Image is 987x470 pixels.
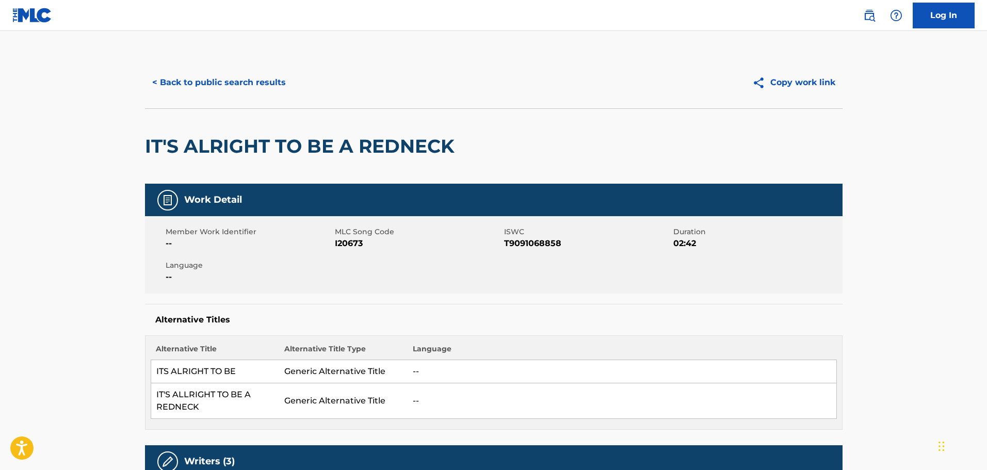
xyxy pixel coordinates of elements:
h5: Work Detail [184,194,242,206]
img: MLC Logo [12,8,52,23]
span: Duration [673,226,840,237]
span: Language [166,260,332,271]
span: I20673 [335,237,501,250]
span: MLC Song Code [335,226,501,237]
a: Public Search [859,5,880,26]
span: Member Work Identifier [166,226,332,237]
h5: Alternative Titles [155,315,832,325]
td: ITS ALRIGHT TO BE [151,360,279,383]
img: Work Detail [161,194,174,206]
td: Generic Alternative Title [279,383,408,419]
button: < Back to public search results [145,70,293,95]
button: Copy work link [745,70,843,95]
td: -- [408,383,836,419]
span: T9091068858 [504,237,671,250]
img: search [863,9,876,22]
th: Alternative Title [151,344,279,360]
h2: IT'S ALRIGHT TO BE A REDNECK [145,135,460,158]
h5: Writers (3) [184,456,235,467]
td: IT'S ALLRIGHT TO BE A REDNECK [151,383,279,419]
span: -- [166,271,332,283]
td: -- [408,360,836,383]
span: ISWC [504,226,671,237]
img: Writers [161,456,174,468]
th: Language [408,344,836,360]
td: Generic Alternative Title [279,360,408,383]
a: Log In [913,3,975,28]
span: -- [166,237,332,250]
iframe: Chat Widget [935,420,987,470]
div: Help [886,5,907,26]
img: Copy work link [752,76,770,89]
img: help [890,9,902,22]
div: Drag [939,431,945,462]
span: 02:42 [673,237,840,250]
th: Alternative Title Type [279,344,408,360]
